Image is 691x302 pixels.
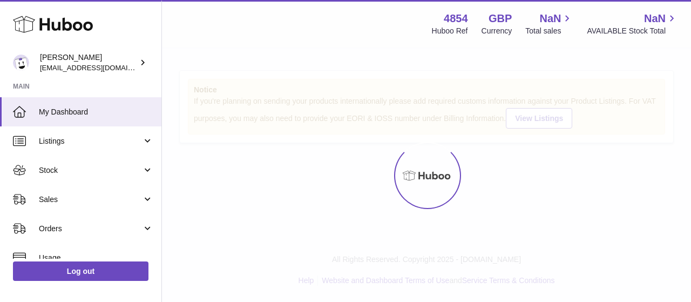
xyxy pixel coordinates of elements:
[539,11,561,26] span: NaN
[13,261,148,281] a: Log out
[39,165,142,176] span: Stock
[39,253,153,263] span: Usage
[489,11,512,26] strong: GBP
[587,11,678,36] a: NaN AVAILABLE Stock Total
[644,11,666,26] span: NaN
[39,194,142,205] span: Sales
[525,26,573,36] span: Total sales
[39,224,142,234] span: Orders
[39,136,142,146] span: Listings
[432,26,468,36] div: Huboo Ref
[525,11,573,36] a: NaN Total sales
[13,55,29,71] img: jimleo21@yahoo.gr
[482,26,512,36] div: Currency
[587,26,678,36] span: AVAILABLE Stock Total
[40,63,159,72] span: [EMAIL_ADDRESS][DOMAIN_NAME]
[40,52,137,73] div: [PERSON_NAME]
[444,11,468,26] strong: 4854
[39,107,153,117] span: My Dashboard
